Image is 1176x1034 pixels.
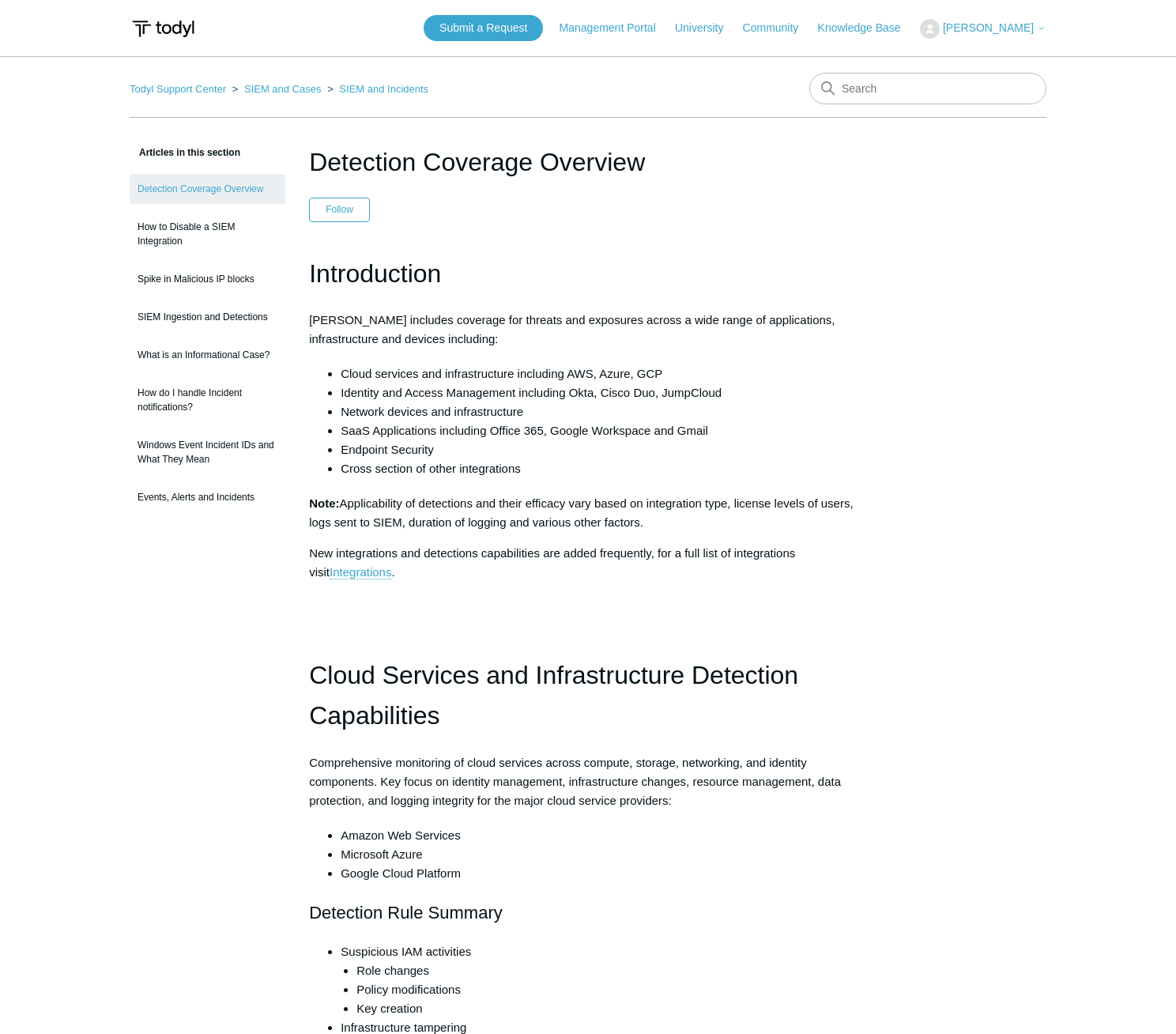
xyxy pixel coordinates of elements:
a: Knowledge Base [818,20,917,36]
a: Events, Alerts and Incidents [130,482,285,512]
a: SIEM and Cases [244,83,322,95]
li: Microsoft Azure [341,845,867,864]
p: Applicability of detections and their efficacy vary based on integration type, license levels of ... [309,494,867,532]
span: [PERSON_NAME] [943,21,1034,34]
button: Follow Article [309,198,370,221]
li: Endpoint Security [341,440,867,459]
a: Detection Coverage Overview [130,174,285,204]
li: SIEM and Cases [229,83,324,95]
a: SIEM Ingestion and Detections [130,302,285,332]
a: How to Disable a SIEM Integration [130,212,285,256]
h2: Detection Rule Summary [309,899,867,926]
li: Key creation [356,999,867,1018]
li: Cross section of other integrations [341,459,867,478]
strong: Note: [309,496,339,510]
a: SIEM and Incidents [339,83,428,95]
a: Spike in Malicious IP blocks [130,264,285,294]
button: [PERSON_NAME] [920,19,1046,39]
a: Management Portal [560,20,672,36]
li: SaaS Applications including Office 365, Google Workspace and Gmail [341,421,867,440]
p: Comprehensive monitoring of cloud services across compute, storage, networking, and identity comp... [309,753,867,810]
a: Todyl Support Center [130,83,226,95]
p: [PERSON_NAME] includes coverage for threats and exposures across a wide range of applications, in... [309,311,867,349]
a: Community [743,20,815,36]
li: Suspicious IAM activities [341,942,867,1018]
li: SIEM and Incidents [324,83,428,95]
li: Identity and Access Management including Okta, Cisco Duo, JumpCloud [341,383,867,402]
h1: Introduction [309,254,867,294]
li: Role changes [356,961,867,980]
h1: Cloud Services and Infrastructure Detection Capabilities [309,655,867,736]
li: Google Cloud Platform [341,864,867,883]
a: University [675,20,739,36]
a: Integrations [330,565,391,579]
h1: Detection Coverage Overview [309,143,867,181]
input: Search [809,73,1046,104]
li: Todyl Support Center [130,83,229,95]
li: Policy modifications [356,980,867,999]
p: New integrations and detections capabilities are added frequently, for a full list of integration... [309,544,867,582]
span: Articles in this section [130,147,240,158]
li: Amazon Web Services [341,826,867,845]
img: Todyl Support Center Help Center home page [130,14,197,43]
a: How do I handle Incident notifications? [130,378,285,422]
a: What is an Informational Case? [130,340,285,370]
li: Network devices and infrastructure [341,402,867,421]
a: Submit a Request [424,15,543,41]
li: Cloud services and infrastructure including AWS, Azure, GCP [341,364,867,383]
a: Windows Event Incident IDs and What They Mean [130,430,285,474]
